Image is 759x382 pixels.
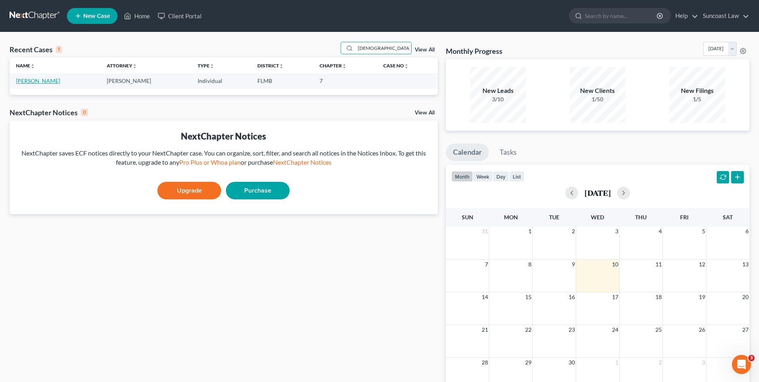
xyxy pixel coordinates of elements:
[741,260,749,269] span: 13
[320,63,347,69] a: Chapterunfold_more
[701,226,706,236] span: 5
[635,214,647,221] span: Thu
[191,73,251,88] td: Individual
[655,292,663,302] span: 18
[492,144,524,161] a: Tasks
[251,73,313,88] td: FLMB
[658,226,663,236] span: 4
[451,171,473,182] button: month
[179,158,241,166] a: Pro Plus or Whoa plan
[571,226,576,236] span: 2
[528,260,532,269] span: 8
[698,292,706,302] span: 19
[470,95,526,103] div: 3/10
[342,64,347,69] i: unfold_more
[83,13,110,19] span: New Case
[56,46,62,53] div: 1
[614,358,619,367] span: 1
[493,171,509,182] button: day
[585,8,658,23] input: Search by name...
[571,260,576,269] span: 9
[584,189,611,197] h2: [DATE]
[481,325,489,335] span: 21
[16,77,60,84] a: [PERSON_NAME]
[462,214,473,221] span: Sun
[30,64,35,69] i: unfold_more
[698,260,706,269] span: 12
[671,9,698,23] a: Help
[446,46,502,56] h3: Monthly Progress
[669,95,725,103] div: 1/5
[680,214,688,221] span: Fri
[16,149,431,167] div: NextChapter saves ECF notices directly to your NextChapter case. You can organize, sort, filter, ...
[732,355,751,374] iframe: Intercom live chat
[100,73,191,88] td: [PERSON_NAME]
[481,226,489,236] span: 31
[655,325,663,335] span: 25
[741,292,749,302] span: 20
[570,95,626,103] div: 1/50
[748,355,755,361] span: 3
[16,130,431,142] div: NextChapter Notices
[655,260,663,269] span: 11
[446,144,489,161] a: Calendar
[154,9,206,23] a: Client Portal
[470,86,526,95] div: New Leads
[404,64,409,69] i: unfold_more
[570,86,626,95] div: New Clients
[210,64,214,69] i: unfold_more
[10,108,88,117] div: NextChapter Notices
[658,358,663,367] span: 2
[524,292,532,302] span: 15
[698,325,706,335] span: 26
[383,63,409,69] a: Case Nounfold_more
[741,325,749,335] span: 27
[568,358,576,367] span: 30
[611,260,619,269] span: 10
[568,325,576,335] span: 23
[611,292,619,302] span: 17
[16,63,35,69] a: Nameunfold_more
[415,110,435,116] a: View All
[614,226,619,236] span: 3
[723,214,733,221] span: Sat
[81,109,88,116] div: 0
[473,171,493,182] button: week
[484,260,489,269] span: 7
[313,73,377,88] td: 7
[10,45,62,54] div: Recent Cases
[611,325,619,335] span: 24
[568,292,576,302] span: 16
[509,171,524,182] button: list
[591,214,604,221] span: Wed
[699,9,749,23] a: Suncoast Law
[120,9,154,23] a: Home
[132,64,137,69] i: unfold_more
[257,63,284,69] a: Districtunfold_more
[279,64,284,69] i: unfold_more
[226,182,290,199] a: Purchase
[528,226,532,236] span: 1
[157,182,221,199] a: Upgrade
[549,214,559,221] span: Tue
[355,42,411,54] input: Search by name...
[745,226,749,236] span: 6
[481,292,489,302] span: 14
[198,63,214,69] a: Typeunfold_more
[701,358,706,367] span: 3
[273,158,331,166] a: NextChapter Notices
[481,358,489,367] span: 28
[524,325,532,335] span: 22
[524,358,532,367] span: 29
[415,47,435,53] a: View All
[669,86,725,95] div: New Filings
[504,214,518,221] span: Mon
[107,63,137,69] a: Attorneyunfold_more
